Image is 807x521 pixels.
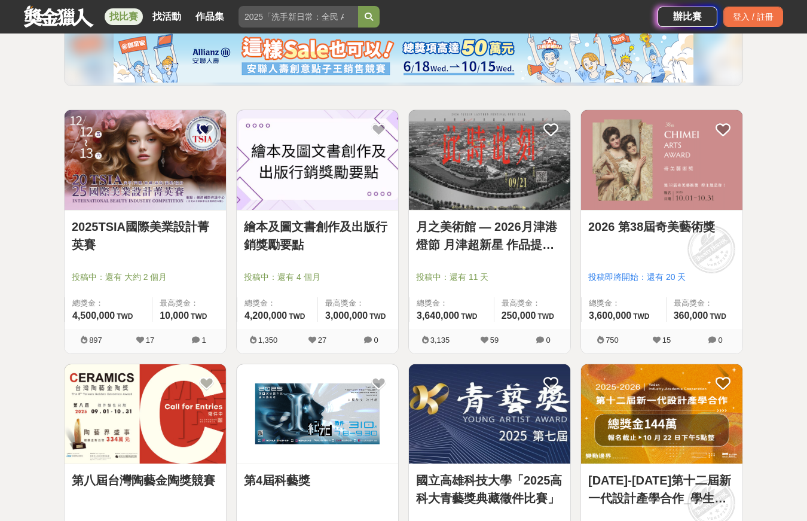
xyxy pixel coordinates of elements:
a: Cover Image [409,110,570,211]
span: 1 [201,336,206,345]
a: 月之美術館 — 2026月津港燈節 月津超新星 作品提案徵選計畫 〈OPEN CALL〉 [416,218,563,254]
span: 360,000 [674,310,708,321]
img: Cover Image [409,110,570,210]
img: Cover Image [581,364,742,464]
a: 作品集 [191,8,229,25]
span: 0 [374,336,378,345]
span: TWD [369,312,386,321]
a: 2025TSIA國際美業設計菁英賽 [72,218,219,254]
span: 1,350 [258,336,278,345]
span: 3,600,000 [589,310,631,321]
span: 0 [718,336,722,345]
a: Cover Image [581,110,742,211]
span: 17 [146,336,154,345]
span: 3,640,000 [417,310,459,321]
span: 最高獎金： [160,297,219,309]
span: 15 [662,336,671,345]
img: Cover Image [237,364,398,464]
span: TWD [461,312,477,321]
a: Cover Image [409,364,570,465]
a: 第4屆科藝獎 [244,471,391,489]
img: Cover Image [65,364,226,464]
div: 登入 / 註冊 [723,7,783,27]
span: TWD [710,312,726,321]
img: cf4fb443-4ad2-4338-9fa3-b46b0bf5d316.png [114,29,693,83]
span: 3,000,000 [325,310,368,321]
span: 3,135 [430,336,450,345]
a: 找活動 [148,8,186,25]
span: TWD [289,312,305,321]
span: TWD [117,312,133,321]
span: 最高獎金： [674,297,735,309]
img: Cover Image [581,110,742,210]
span: 4,500,000 [72,310,115,321]
span: 投稿中：還有 11 天 [416,271,563,284]
a: 繪本及圖文書創作及出版行銷獎勵要點 [244,218,391,254]
a: 第八屆台灣陶藝金陶獎競賽 [72,471,219,489]
span: 250,000 [502,310,536,321]
span: TWD [633,312,649,321]
span: 投稿中：還有 4 個月 [244,271,391,284]
a: 辦比賽 [658,7,717,27]
a: 國立高雄科技大學「2025高科大青藝獎典藏徵件比賽」 [416,471,563,507]
a: [DATE]-[DATE]第十二屆新一代設計產學合作_學生徵件 [588,471,735,507]
img: Cover Image [65,110,226,210]
span: 總獎金： [244,297,310,309]
a: Cover Image [65,364,226,465]
span: 4,200,000 [244,310,287,321]
span: 59 [490,336,499,345]
span: 總獎金： [72,297,145,309]
span: 投稿即將開始：還有 20 天 [588,271,735,284]
span: 27 [318,336,326,345]
a: Cover Image [65,110,226,211]
span: TWD [538,312,554,321]
img: Cover Image [237,110,398,210]
span: 總獎金： [417,297,487,309]
span: 0 [546,336,550,345]
a: Cover Image [581,364,742,465]
span: 10,000 [160,310,189,321]
span: 最高獎金： [325,297,391,309]
a: 2026 第38屆奇美藝術獎 [588,218,735,236]
a: Cover Image [237,110,398,211]
span: 總獎金： [589,297,659,309]
a: 找比賽 [105,8,143,25]
img: Cover Image [409,364,570,464]
span: 投稿中：還有 大約 2 個月 [72,271,219,284]
input: 2025「洗手新日常：全民 ALL IN」洗手歌全台徵選 [239,6,358,28]
span: TWD [191,312,207,321]
span: 最高獎金： [502,297,563,309]
a: Cover Image [237,364,398,465]
span: 750 [606,336,619,345]
span: 897 [89,336,102,345]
